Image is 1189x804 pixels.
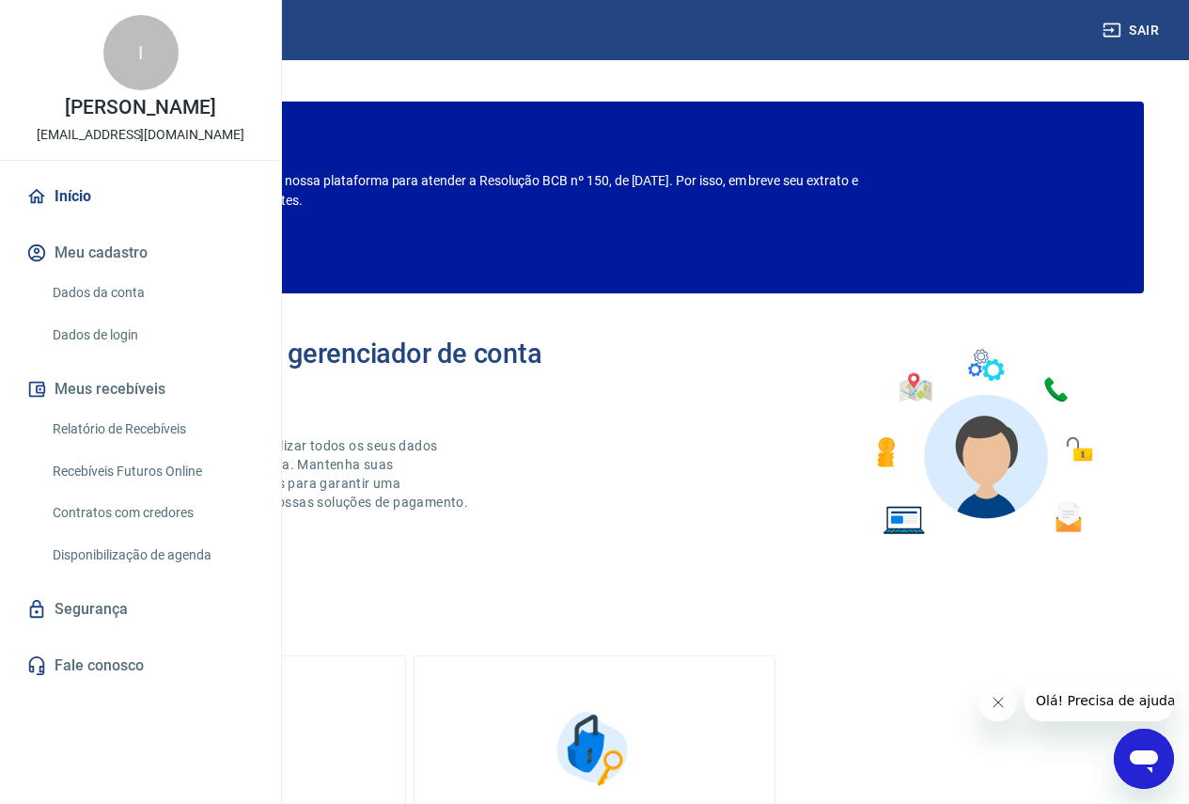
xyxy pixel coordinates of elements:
[45,274,258,312] a: Dados da conta
[45,536,258,575] a: Disponibilização de agenda
[23,232,258,274] button: Meu cadastro
[65,98,215,118] p: [PERSON_NAME]
[979,684,1017,721] iframe: Fechar mensagem
[23,589,258,630] a: Segurança
[1114,729,1174,789] iframe: Botão para abrir a janela de mensagens
[1099,13,1166,48] button: Sair
[1025,680,1174,721] iframe: Mensagem da empresa
[45,614,1144,633] h5: O que deseja fazer hoje?
[45,494,258,532] a: Contratos com credores
[73,171,907,211] p: Estamos realizando adequações em nossa plataforma para atender a Resolução BCB nº 150, de [DATE]....
[83,339,595,399] h2: Bem-vindo(a) ao gerenciador de conta Vindi
[860,339,1106,546] img: Imagem de um avatar masculino com diversos icones exemplificando as funcionalidades do gerenciado...
[45,316,258,355] a: Dados de login
[23,369,258,410] button: Meus recebíveis
[37,125,244,145] p: [EMAIL_ADDRESS][DOMAIN_NAME]
[11,13,158,28] span: Olá! Precisa de ajuda?
[547,702,641,796] img: Segurança
[45,452,258,491] a: Recebíveis Futuros Online
[23,176,258,217] a: Início
[45,410,258,449] a: Relatório de Recebíveis
[23,645,258,686] a: Fale conosco
[103,15,179,90] div: I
